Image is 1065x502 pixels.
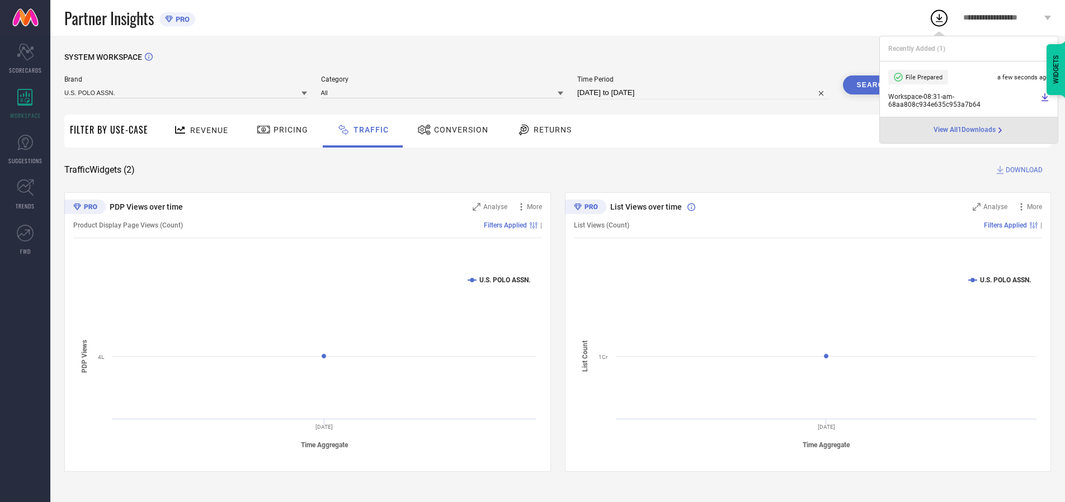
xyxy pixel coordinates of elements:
span: | [1040,221,1042,229]
svg: Zoom [473,203,480,211]
span: Conversion [434,125,488,134]
text: [DATE] [817,424,835,430]
tspan: Time Aggregate [301,441,348,449]
span: a few seconds ago [997,74,1049,81]
text: U.S. POLO ASSN. [479,276,530,284]
span: WORKSPACE [10,111,41,120]
span: More [527,203,542,211]
span: SCORECARDS [9,66,42,74]
span: SUGGESTIONS [8,157,43,165]
svg: Zoom [973,203,981,211]
span: Traffic Widgets ( 2 ) [64,164,135,176]
span: Returns [534,125,572,134]
div: Premium [64,200,106,216]
div: Open download page [934,126,1005,135]
span: FWD [20,247,31,255]
span: Workspace - 08:31-am - 68aa808c934e635c953a7b64 [888,93,1038,108]
text: U.S. POLO ASSN. [980,276,1031,284]
span: Category [321,75,564,83]
div: Open download list [929,8,949,28]
span: Filters Applied [984,221,1027,229]
span: List Views (Count) [574,221,629,229]
span: More [1027,203,1042,211]
span: SYSTEM WORKSPACE [64,53,142,61]
button: Search [843,75,903,94]
text: 1Cr [599,354,608,360]
span: Analyse [483,203,507,211]
a: Download [1040,93,1049,108]
span: DOWNLOAD [1006,164,1043,176]
tspan: List Count [581,340,589,372]
input: Select time period [577,86,829,100]
span: List Views over time [610,202,682,211]
tspan: Time Aggregate [803,441,850,449]
tspan: PDP Views [81,339,88,372]
span: Recently Added ( 1 ) [888,45,945,53]
span: Filter By Use-Case [70,123,148,136]
text: 4L [98,354,105,360]
span: Revenue [190,126,228,135]
span: Brand [64,75,307,83]
text: [DATE] [315,424,333,430]
span: Partner Insights [64,7,154,30]
span: View All 1 Downloads [934,126,996,135]
span: TRENDS [16,202,35,210]
div: Premium [565,200,606,216]
span: Pricing [274,125,308,134]
span: Product Display Page Views (Count) [73,221,183,229]
span: Traffic [354,125,389,134]
span: Time Period [577,75,829,83]
span: File Prepared [906,74,943,81]
span: Analyse [983,203,1007,211]
span: PDP Views over time [110,202,183,211]
span: Filters Applied [484,221,527,229]
span: PRO [173,15,190,23]
a: View All1Downloads [934,126,1005,135]
span: | [540,221,542,229]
